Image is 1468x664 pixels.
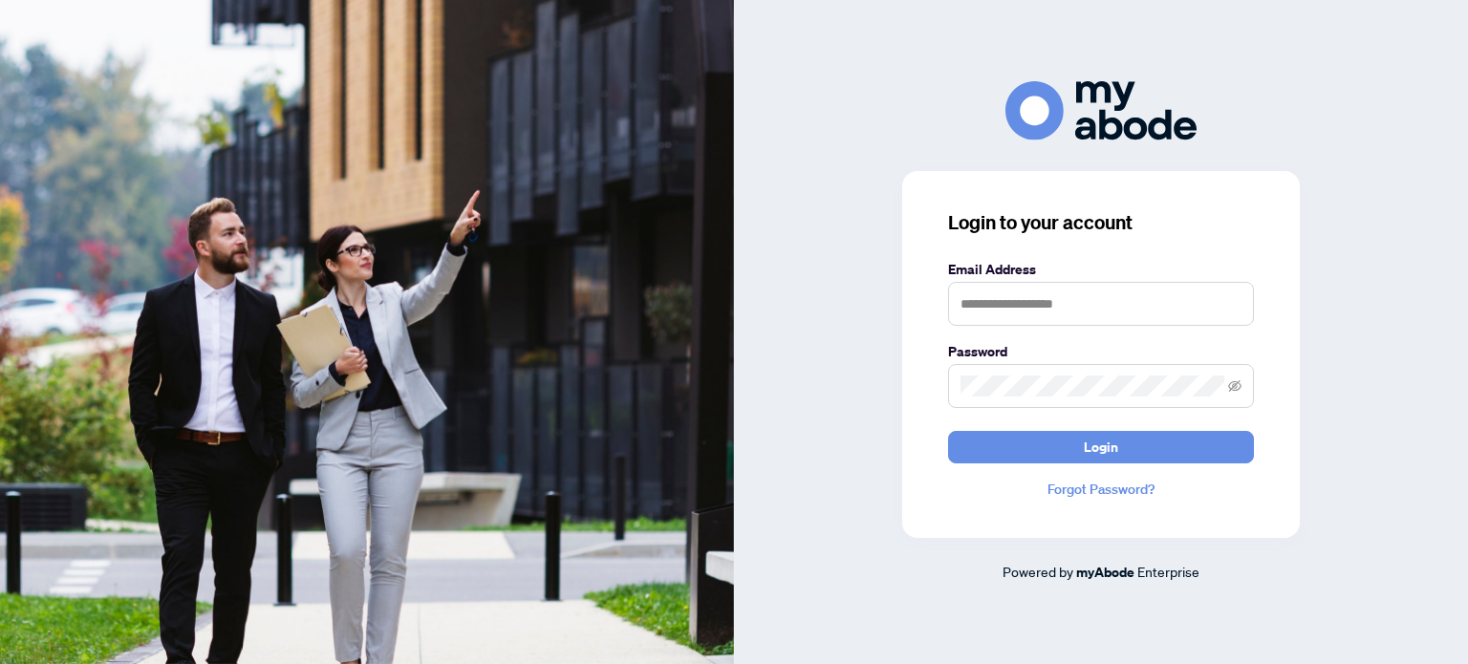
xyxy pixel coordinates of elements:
[1137,563,1199,580] span: Enterprise
[1084,432,1118,462] span: Login
[948,259,1254,280] label: Email Address
[1228,379,1241,393] span: eye-invisible
[948,479,1254,500] a: Forgot Password?
[948,341,1254,362] label: Password
[1076,562,1134,583] a: myAbode
[948,431,1254,463] button: Login
[1005,81,1197,139] img: ma-logo
[948,209,1254,236] h3: Login to your account
[1003,563,1073,580] span: Powered by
